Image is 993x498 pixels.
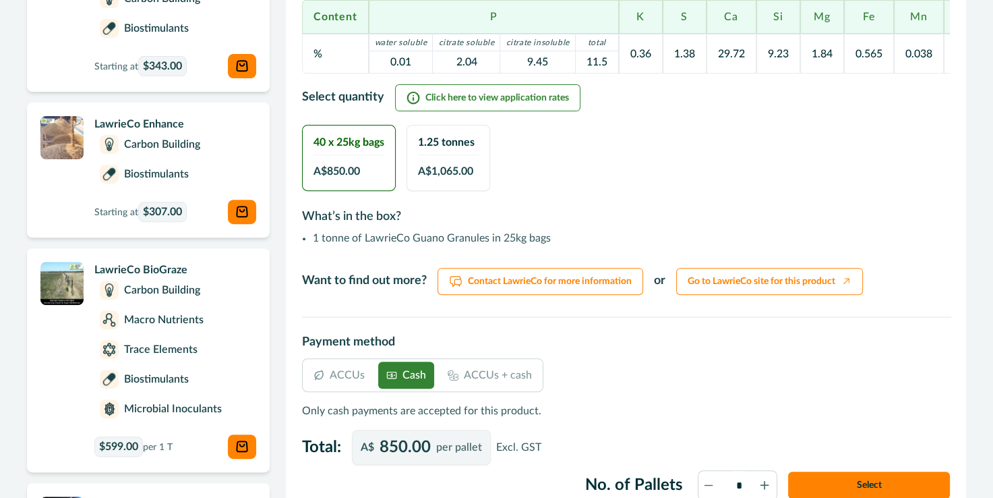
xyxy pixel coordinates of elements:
[143,204,182,220] span: $307.00
[706,34,756,74] td: 29.72
[124,166,189,182] p: Biostimulants
[654,272,665,290] p: or
[395,84,580,111] button: Click here to view application rates
[124,341,198,358] p: Trace Elements
[380,435,431,460] p: 850.00
[124,371,189,387] p: Biostimulants
[844,34,894,74] td: 0.565
[418,136,479,149] h2: 1.25 tonnes
[575,34,618,51] th: total
[94,56,187,76] p: Starting at
[330,367,365,383] p: ACCUs
[302,90,384,105] h2: Select quantity
[124,401,222,417] p: Microbial Inoculants
[94,202,187,222] p: Starting at
[99,439,138,455] span: $599.00
[124,282,200,298] p: Carbon Building
[575,51,618,74] td: 11.5
[313,163,360,179] span: A$ 850.00
[94,116,256,132] p: LawrieCo Enhance
[102,22,116,35] img: Biostimulants
[433,51,500,74] td: 2.04
[302,334,950,358] h2: Payment method
[676,268,863,295] a: Go to LawrieCo site for this product
[361,442,374,453] p: A$
[124,20,189,36] p: Biostimulants
[102,167,116,181] img: Biostimulants
[102,372,116,386] img: Biostimulants
[302,435,341,460] label: Total:
[102,313,116,327] img: Macro Nutrients
[433,34,500,51] th: citrate soluble
[302,403,541,419] p: Only cash payments are accepted for this product.
[436,442,482,453] p: per pallet
[313,230,621,246] li: 1 tonne of LawrieCo Guano Granules in 25kg bags
[756,34,800,74] td: 9.23
[500,34,575,51] th: citrate insoluble
[102,138,116,151] img: Carbon Building
[800,34,844,74] td: 1.84
[464,367,532,383] p: ACCUs + cash
[102,402,116,416] img: Microbial Inoculants
[585,473,683,497] label: No. of Pallets
[402,367,426,383] p: Cash
[102,283,116,297] img: Carbon Building
[500,51,575,74] td: 9.45
[313,136,384,149] h2: 40 x 25kg bags
[663,34,706,74] td: 1.38
[369,51,433,74] td: 0.01
[94,437,173,457] p: per 1 T
[94,262,256,278] p: LawrieCo BioGraze
[369,34,433,51] th: water soluble
[102,343,116,356] img: Trace Elements
[302,202,950,230] h2: What’s in the box?
[302,34,369,74] td: %
[496,439,541,455] p: Excl. GST
[302,272,427,290] p: Want to find out more?
[894,34,944,74] td: 0.038
[124,136,200,153] p: Carbon Building
[124,312,204,328] p: Macro Nutrients
[143,58,182,74] span: $343.00
[619,34,663,74] td: 0.36
[418,163,473,179] span: A$ 1,065.00
[438,268,643,295] a: Contact LawrieCo for more information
